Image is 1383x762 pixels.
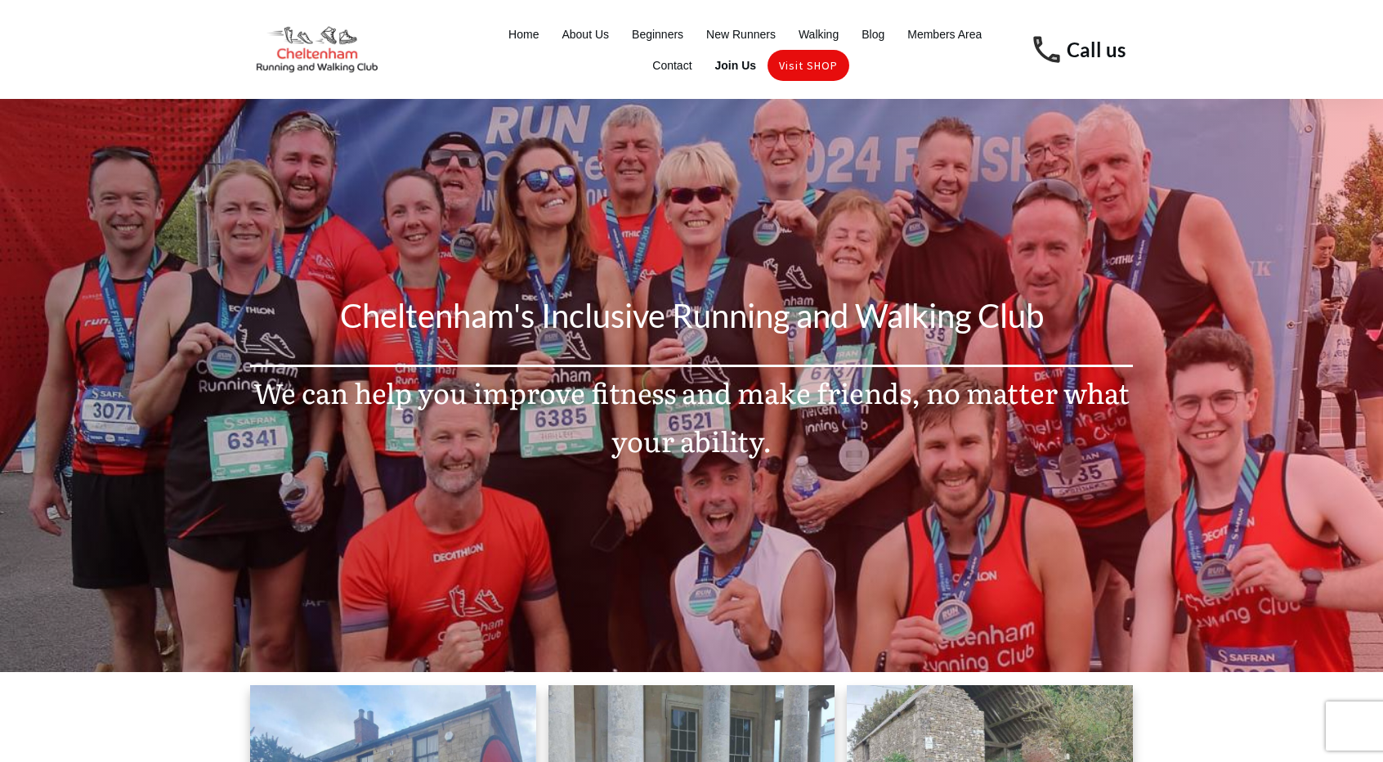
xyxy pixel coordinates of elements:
a: Blog [862,23,884,46]
img: Cheltenham Running and Walking Club Logo [250,23,384,76]
a: New Runners [706,23,776,46]
a: Members Area [907,23,982,46]
a: Beginners [632,23,683,46]
a: Home [508,23,539,46]
p: Cheltenham's Inclusive Running and Walking Club [251,287,1132,364]
a: Contact [652,54,691,77]
p: We can help you improve fitness and make friends, no matter what your ability. [251,368,1132,485]
a: Join Us [715,54,757,77]
a: Visit SHOP [779,54,838,77]
a: About Us [562,23,609,46]
a: Call us [1067,38,1126,61]
a: Walking [799,23,839,46]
